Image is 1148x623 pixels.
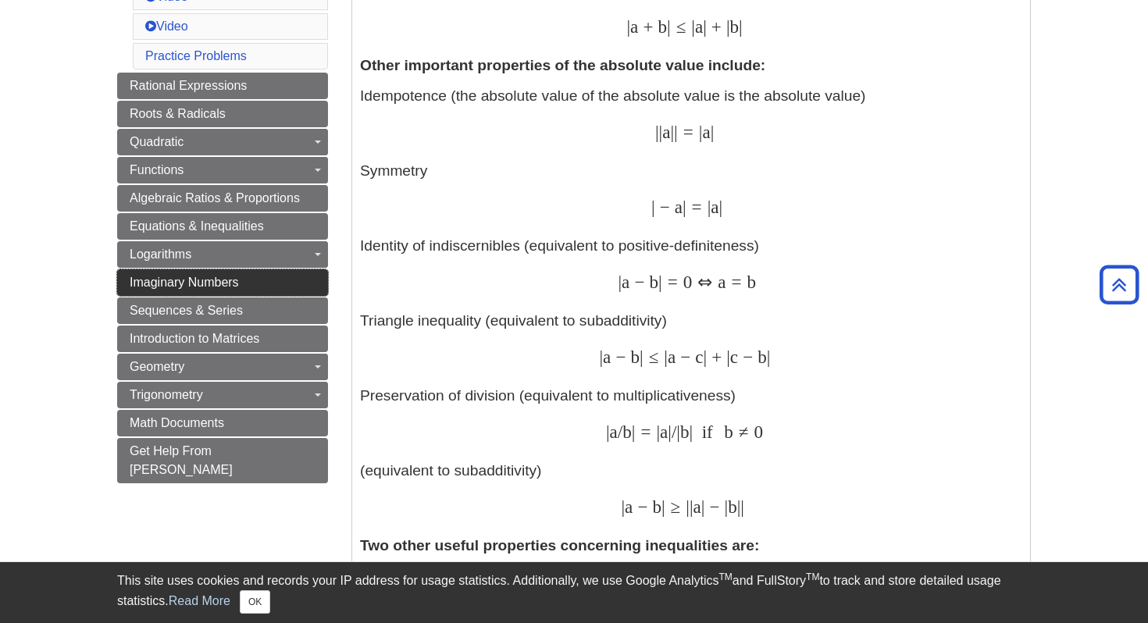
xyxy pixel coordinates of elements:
[702,422,707,442] span: i
[625,497,633,517] span: a
[701,497,705,517] span: |
[626,347,640,367] span: b
[690,497,693,517] span: |
[130,444,233,476] span: Get Help From [PERSON_NAME]
[726,347,730,367] span: |
[606,422,610,442] span: |
[665,497,681,517] span: ≥
[672,422,676,442] span: /
[360,57,765,73] strong: Other important properties of the absolute value include:
[670,197,683,217] span: a
[718,571,732,582] sup: TM
[742,272,757,292] span: b
[667,16,671,37] span: |
[740,497,744,517] span: |
[704,347,708,367] span: |
[117,354,328,380] a: Geometry
[662,272,678,292] span: =
[117,410,328,436] a: Math Documents
[733,422,749,442] span: ≠
[117,382,328,408] a: Trigonometry
[686,497,690,517] span: |
[659,122,663,142] span: |
[130,332,259,345] span: Introduction to Matrices
[632,422,636,442] span: |
[683,197,686,217] span: |
[618,272,622,292] span: |
[130,276,239,289] span: Imaginary Numbers
[130,79,247,92] span: Rational Expressions
[169,594,230,607] a: Read More
[621,497,625,517] span: |
[730,347,738,367] span: c
[692,272,712,292] span: ⇔
[749,422,764,442] span: 0
[695,16,703,37] span: a
[753,347,767,367] span: b
[610,422,618,442] span: a
[668,422,672,442] span: |
[724,422,733,442] span: b
[725,497,729,517] span: |
[622,422,632,442] span: b
[719,197,723,217] span: |
[699,122,703,142] span: |
[730,16,740,37] span: b
[660,422,668,442] span: a
[702,122,710,142] span: a
[668,347,676,367] span: a
[622,272,629,292] span: a
[690,422,693,442] span: |
[656,422,660,442] span: |
[360,537,759,554] strong: Two other useful properties concerning inequalities are:
[117,326,328,352] a: Introduction to Matrices
[117,269,328,296] a: Imaginary Numbers
[707,16,722,37] span: +
[635,422,651,442] span: =
[690,347,703,367] span: c
[130,135,184,148] span: Quadratic
[676,347,690,367] span: −
[117,129,328,155] a: Quadratic
[658,272,662,292] span: |
[726,272,742,292] span: =
[737,497,741,517] span: |
[638,16,653,37] span: +
[130,416,224,429] span: Math Documents
[130,304,243,317] span: Sequences & Series
[360,85,1022,520] p: Idempotence (the absolute value of the absolute value is the absolute value) Symmetry Identity of...
[629,272,644,292] span: −
[117,157,328,183] a: Functions
[130,247,191,261] span: Logarithms
[678,122,693,142] span: =
[145,49,247,62] a: Practice Problems
[633,497,647,517] span: −
[664,347,668,367] span: |
[647,497,661,517] span: b
[711,122,715,142] span: |
[130,360,184,373] span: Geometry
[117,571,1031,614] div: This site uses cookies and records your IP address for usage statistics. Additionally, we use Goo...
[655,197,670,217] span: −
[630,16,638,37] span: a
[711,197,718,217] span: a
[117,438,328,483] a: Get Help From [PERSON_NAME]
[626,16,630,37] span: |
[691,16,695,37] span: |
[117,213,328,240] a: Equations & Inequalities
[117,297,328,324] a: Sequences & Series
[704,497,719,517] span: −
[644,272,658,292] span: b
[707,422,715,442] span: f
[703,16,707,37] span: |
[1094,274,1144,295] a: Back to Top
[640,347,644,367] span: |
[661,497,665,517] span: |
[117,73,328,99] a: Rational Expressions
[739,16,743,37] span: |
[653,16,667,37] span: b
[767,347,771,367] span: |
[117,185,328,212] a: Algebraic Ratios & Proportions
[674,122,678,142] span: |
[611,347,626,367] span: −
